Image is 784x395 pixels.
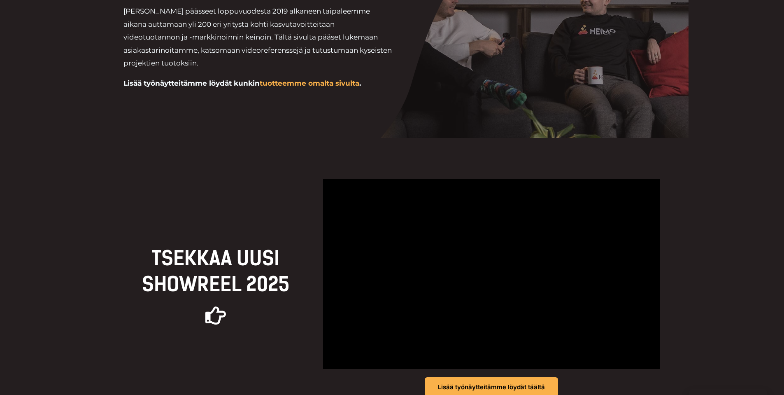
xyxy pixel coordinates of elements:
[123,79,361,87] b: Lisää työnäytteitämme löydät kunkin .
[125,245,307,297] h2: TSEKKAA UUSI Showreel 2025
[323,179,660,369] iframe: vimeo-videosoitin
[260,79,359,87] a: tuotteemme omalta sivulta
[123,5,392,70] p: [PERSON_NAME] päässeet loppuvuodesta 2019 alkaneen taipaleemme aikana auttamaan yli 200 eri yrity...
[438,384,545,390] span: Lisää työnäytteitämme löydät täältä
